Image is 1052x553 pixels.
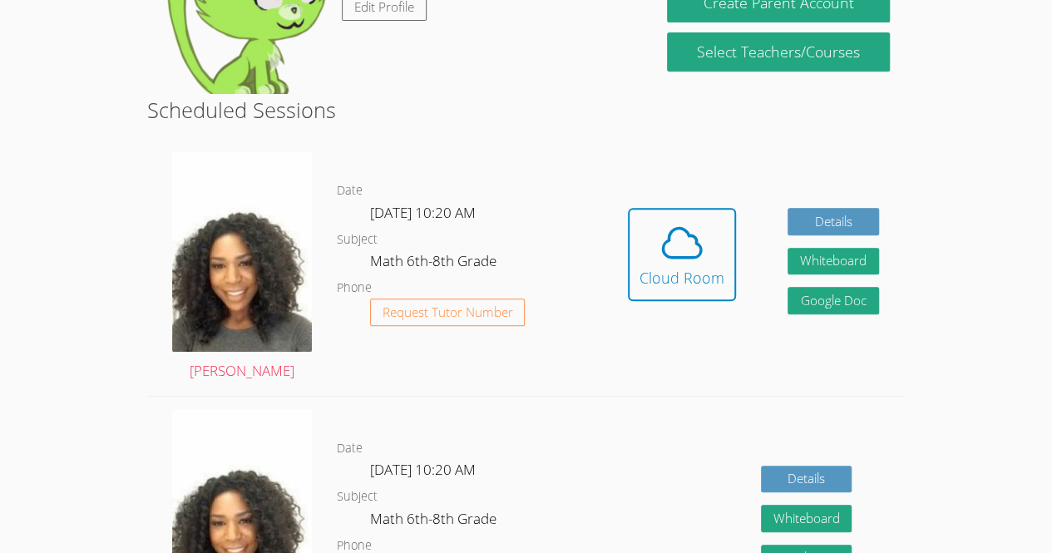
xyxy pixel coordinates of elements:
div: Cloud Room [640,266,724,289]
img: avatar.png [172,151,312,352]
dt: Subject [337,486,378,507]
dt: Subject [337,230,378,250]
span: [DATE] 10:20 AM [370,460,476,479]
button: Cloud Room [628,208,736,301]
a: [PERSON_NAME] [172,151,312,383]
button: Whiteboard [761,505,852,532]
a: Details [761,466,852,493]
button: Request Tutor Number [370,299,526,326]
a: Google Doc [788,287,879,314]
dt: Phone [337,278,372,299]
a: Select Teachers/Courses [667,32,889,72]
span: Request Tutor Number [383,306,513,318]
button: Whiteboard [788,248,879,275]
span: [DATE] 10:20 AM [370,203,476,222]
a: Details [788,208,879,235]
dt: Date [337,180,363,201]
dd: Math 6th-8th Grade [370,507,500,536]
h2: Scheduled Sessions [147,94,905,126]
dd: Math 6th-8th Grade [370,249,500,278]
dt: Date [337,438,363,459]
